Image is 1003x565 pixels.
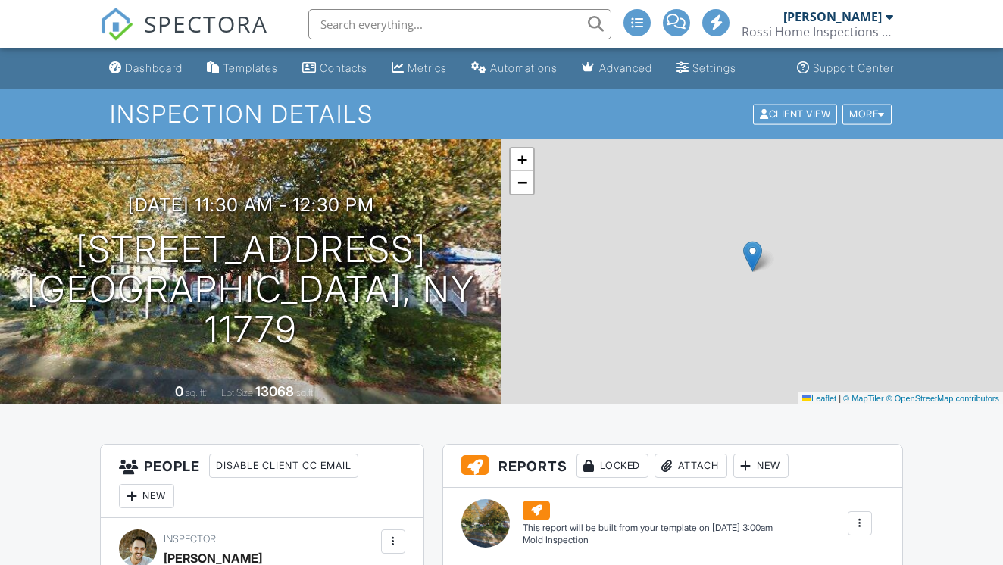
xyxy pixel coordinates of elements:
[103,55,189,83] a: Dashboard
[802,394,836,403] a: Leaflet
[110,101,893,127] h1: Inspection Details
[511,171,533,194] a: Zoom out
[221,387,253,398] span: Lot Size
[308,9,611,39] input: Search everything...
[119,484,174,508] div: New
[125,61,183,74] div: Dashboard
[842,104,892,124] div: More
[751,108,841,119] a: Client View
[523,522,773,534] div: This report will be built from your template on [DATE] 3:00am
[128,195,374,215] h3: [DATE] 11:30 am - 12:30 pm
[164,533,216,545] span: Inspector
[255,383,294,399] div: 13068
[144,8,268,39] span: SPECTORA
[490,61,558,74] div: Automations
[24,229,477,349] h1: [STREET_ADDRESS] [GEOGRAPHIC_DATA], NY 11779
[386,55,453,83] a: Metrics
[443,445,902,488] h3: Reports
[813,61,894,74] div: Support Center
[576,454,648,478] div: Locked
[655,454,727,478] div: Attach
[886,394,999,403] a: © OpenStreetMap contributors
[320,61,367,74] div: Contacts
[408,61,447,74] div: Metrics
[791,55,900,83] a: Support Center
[523,534,773,547] div: Mold Inspection
[201,55,284,83] a: Templates
[100,20,268,52] a: SPECTORA
[100,8,133,41] img: The Best Home Inspection Software - Spectora
[175,383,183,399] div: 0
[753,104,837,124] div: Client View
[517,150,527,169] span: +
[742,24,893,39] div: Rossi Home Inspections Inc.
[296,55,373,83] a: Contacts
[576,55,658,83] a: Advanced
[296,387,315,398] span: sq.ft.
[209,454,358,478] div: Disable Client CC Email
[599,61,652,74] div: Advanced
[670,55,742,83] a: Settings
[783,9,882,24] div: [PERSON_NAME]
[692,61,736,74] div: Settings
[839,394,841,403] span: |
[223,61,278,74] div: Templates
[186,387,207,398] span: sq. ft.
[743,241,762,272] img: Marker
[517,173,527,192] span: −
[511,148,533,171] a: Zoom in
[733,454,789,478] div: New
[843,394,884,403] a: © MapTiler
[101,445,423,518] h3: People
[465,55,564,83] a: Automations (Advanced)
